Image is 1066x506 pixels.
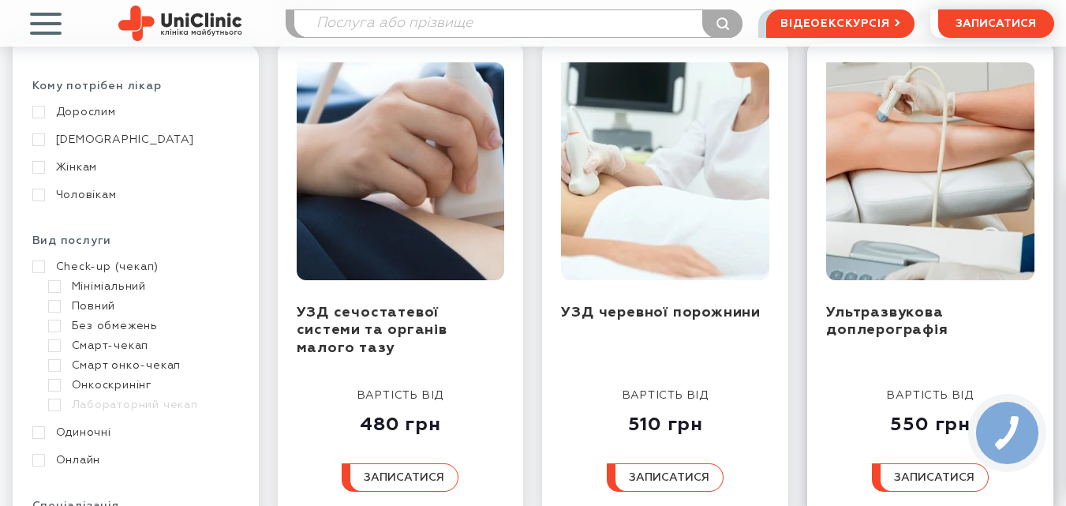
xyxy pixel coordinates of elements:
[48,279,235,294] a: Мініміальний
[48,378,235,392] a: Онкоскринінг
[32,234,239,260] div: Вид послуги
[629,472,709,483] span: записатися
[48,339,235,353] a: Смарт-чекап
[48,299,235,313] a: Повний
[357,390,444,401] span: вартість від
[887,390,974,401] span: вартість від
[956,18,1036,29] span: записатися
[561,62,769,280] img: УЗД черевної порожнини
[607,403,724,437] div: 510 грн
[826,305,948,338] a: Ультразвукова доплерографія
[32,105,235,119] a: Дорослим
[342,463,458,492] button: записатися
[294,10,742,37] input: Послуга або прізвище
[48,358,235,373] a: Смарт онко-чекап
[938,9,1054,38] button: записатися
[623,390,709,401] span: вартість від
[766,9,914,38] a: відеоекскурсія
[32,79,239,105] div: Кому потрібен лікар
[297,305,447,355] a: УЗД сечостатевої системи та органів малого тазу
[826,62,1034,280] img: Ультразвукова доплерографія
[32,260,235,274] a: Check-up (чекап)
[780,10,889,37] span: відеоекскурсія
[894,472,974,483] span: записатися
[607,463,724,492] button: записатися
[32,425,235,440] a: Одиночні
[118,6,242,41] img: Uniclinic
[32,160,235,174] a: Жінкам
[32,453,235,467] a: Онлайн
[297,62,505,280] img: УЗД сечостатевої системи та органів малого тазу
[48,319,235,333] a: Без обмежень
[364,472,444,483] span: записатися
[32,133,235,147] a: [DEMOGRAPHIC_DATA]
[32,188,235,202] a: Чоловікам
[872,463,989,492] button: записатися
[342,403,458,437] div: 480 грн
[561,305,761,320] a: УЗД черевної порожнини
[872,403,989,437] div: 550 грн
